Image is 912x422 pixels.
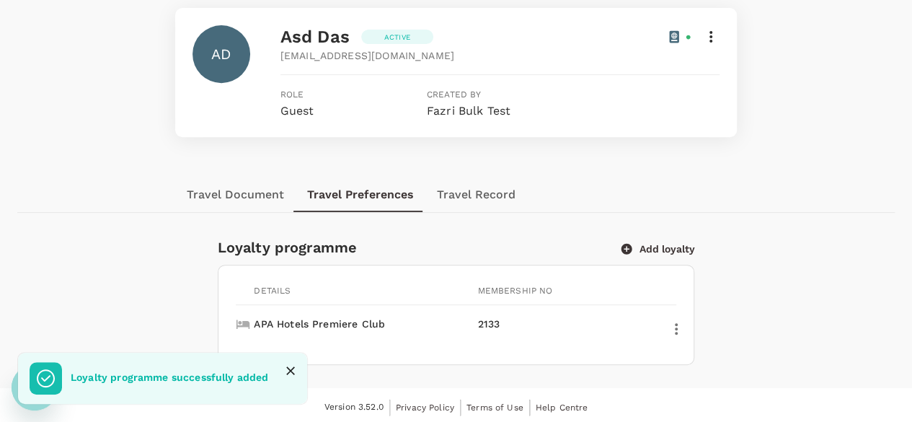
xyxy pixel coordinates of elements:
[280,48,454,63] span: [EMAIL_ADDRESS][DOMAIN_NAME]
[477,317,658,331] p: 2133
[396,403,454,413] span: Privacy Policy
[175,177,296,212] button: Travel Document
[324,400,384,415] span: Version 3.52.0
[280,27,350,47] span: asd das
[280,89,304,100] span: Role
[621,242,694,255] button: Add loyalty
[192,25,250,83] div: AD
[425,177,527,212] button: Travel Record
[254,286,291,296] span: Details
[280,360,301,382] button: Close
[71,370,268,384] p: Loyalty programme successfully added
[427,89,482,100] span: Created by
[254,317,472,331] p: APA Hotels Premiere Club
[536,400,588,416] a: Help Centre
[280,102,427,120] p: Guest
[477,286,552,296] span: Membership no
[427,102,573,120] p: Fazri Bulk test
[12,364,58,410] iframe: Button to launch messaging window
[296,177,425,212] button: Travel Preferences
[396,400,454,416] a: Privacy Policy
[466,400,523,416] a: Terms of Use
[384,32,410,43] p: Active
[466,403,523,413] span: Terms of Use
[218,236,611,259] h6: Loyalty programme
[536,403,588,413] span: Help Centre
